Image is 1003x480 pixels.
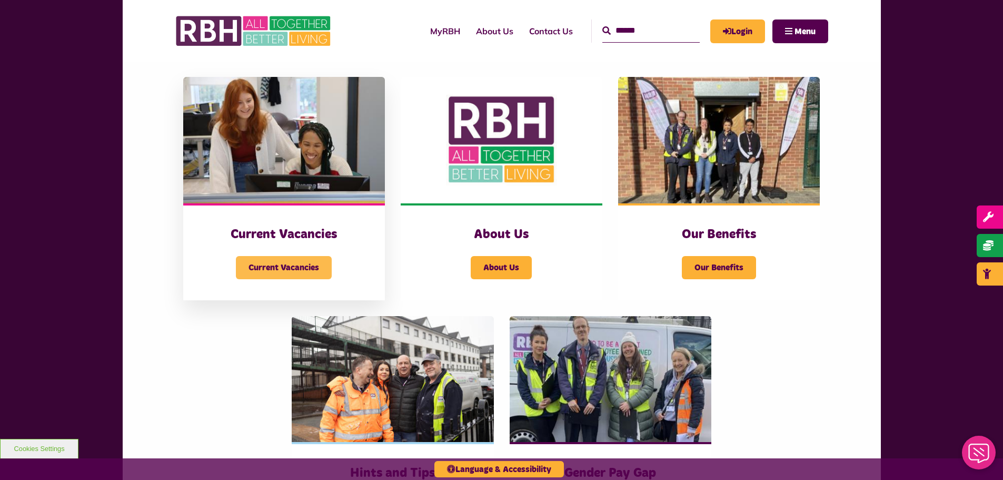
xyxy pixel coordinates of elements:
[471,256,532,279] span: About Us
[422,227,581,243] h3: About Us
[956,433,1003,480] iframe: Netcall Web Assistant for live chat
[710,19,765,43] a: MyRBH
[183,77,385,300] a: Current Vacancies Current Vacancies
[175,11,333,52] img: RBH
[434,461,564,477] button: Language & Accessibility
[204,227,364,243] h3: Current Vacancies
[401,77,602,300] a: About Us About Us
[292,316,493,443] img: SAZMEDIA RBH 21FEB24 46
[468,17,521,45] a: About Us
[618,77,820,203] img: Dropinfreehold2
[795,27,816,36] span: Menu
[183,77,385,203] img: IMG 1470
[772,19,828,43] button: Navigation
[602,19,700,42] input: Search
[401,77,602,203] img: RBH Logo Social Media 480X360 (1)
[422,17,468,45] a: MyRBH
[639,227,799,243] h3: Our Benefits
[510,316,711,443] img: 391760240 1590016381793435 2179504426197536539 N
[236,256,332,279] span: Current Vacancies
[618,77,820,300] a: Our Benefits Our Benefits
[682,256,756,279] span: Our Benefits
[521,17,581,45] a: Contact Us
